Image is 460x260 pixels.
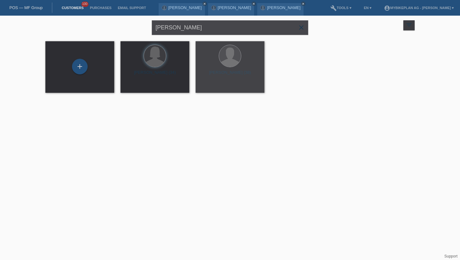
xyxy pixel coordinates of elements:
input: Search... [152,20,308,35]
a: close [202,2,207,6]
a: Email Support [115,6,149,10]
div: Add customer [72,61,87,72]
a: Support [444,254,457,258]
a: Customers [59,6,87,10]
a: [PERSON_NAME] [218,5,251,10]
a: Purchases [87,6,115,10]
div: [PERSON_NAME] (34) [125,70,184,80]
a: buildTools ▾ [327,6,355,10]
a: close [252,2,256,6]
a: [PERSON_NAME] [168,5,202,10]
span: 100 [81,2,89,7]
i: account_circle [384,5,390,11]
a: POS — MF Group [9,5,43,10]
i: close [302,2,305,5]
i: close [298,24,305,31]
i: close [203,2,206,5]
i: filter_list [406,22,412,28]
div: [PERSON_NAME] (38) [201,70,259,80]
i: close [252,2,255,5]
a: [PERSON_NAME] [267,5,300,10]
a: close [301,2,305,6]
i: build [330,5,337,11]
a: account_circleMybikeplan AG - [PERSON_NAME] ▾ [381,6,457,10]
a: EN ▾ [361,6,375,10]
